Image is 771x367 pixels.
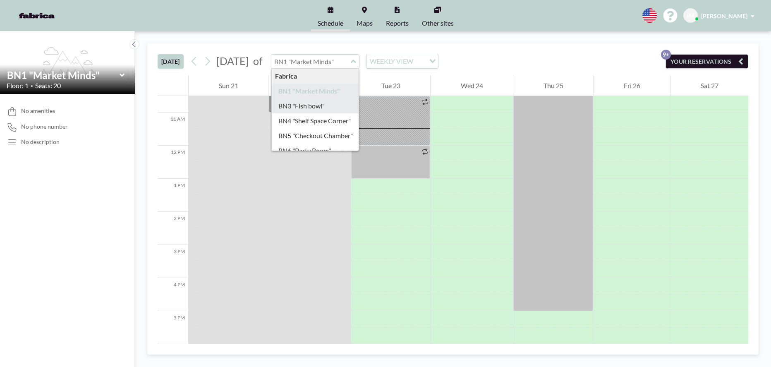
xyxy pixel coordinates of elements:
div: Tue 23 [351,75,430,96]
div: 10 AM [158,79,188,113]
div: 11 AM [158,113,188,146]
div: 12 PM [158,146,188,179]
span: of [253,55,262,67]
div: BN6 "Party Room" [272,143,359,158]
div: No description [21,138,60,146]
div: BN4 "Shelf Space Corner" [272,113,359,128]
img: organization-logo [13,7,60,24]
div: 4 PM [158,278,188,311]
input: Search for option [416,56,424,67]
span: Other sites [422,20,454,26]
span: Schedule [318,20,343,26]
div: Thu 25 [513,75,593,96]
input: BN1 "Market Minds" [7,69,120,81]
span: Reports [386,20,409,26]
span: [DATE] [216,55,249,67]
span: • [31,83,33,89]
div: BN3 "Fish bowl" [272,98,359,113]
div: Sun 21 [189,75,268,96]
div: Wed 24 [431,75,513,96]
button: [DATE] [158,54,184,69]
span: Floor: 1 [7,82,29,90]
div: Fri 26 [594,75,670,96]
span: Seats: 20 [35,82,61,90]
div: 3 PM [158,245,188,278]
span: [PERSON_NAME] [701,12,747,19]
span: No amenities [21,107,55,115]
div: BN1 "Market Minds" [272,84,359,98]
span: IM [687,12,694,19]
span: No phone number [21,123,68,130]
div: 1 PM [158,179,188,212]
div: Sat 27 [670,75,748,96]
input: BN1 "Market Minds" [271,55,351,68]
div: 5 PM [158,311,188,344]
button: YOUR RESERVATIONS9+ [666,54,748,69]
p: 9+ [661,50,671,60]
div: Mon 22 [268,75,351,96]
span: Maps [357,20,373,26]
div: 2 PM [158,212,188,245]
div: BN5 "Checkout Chamber" [272,128,359,143]
span: WEEKLY VIEW [368,56,415,67]
div: Search for option [366,54,438,68]
div: Fabrica [272,69,359,84]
